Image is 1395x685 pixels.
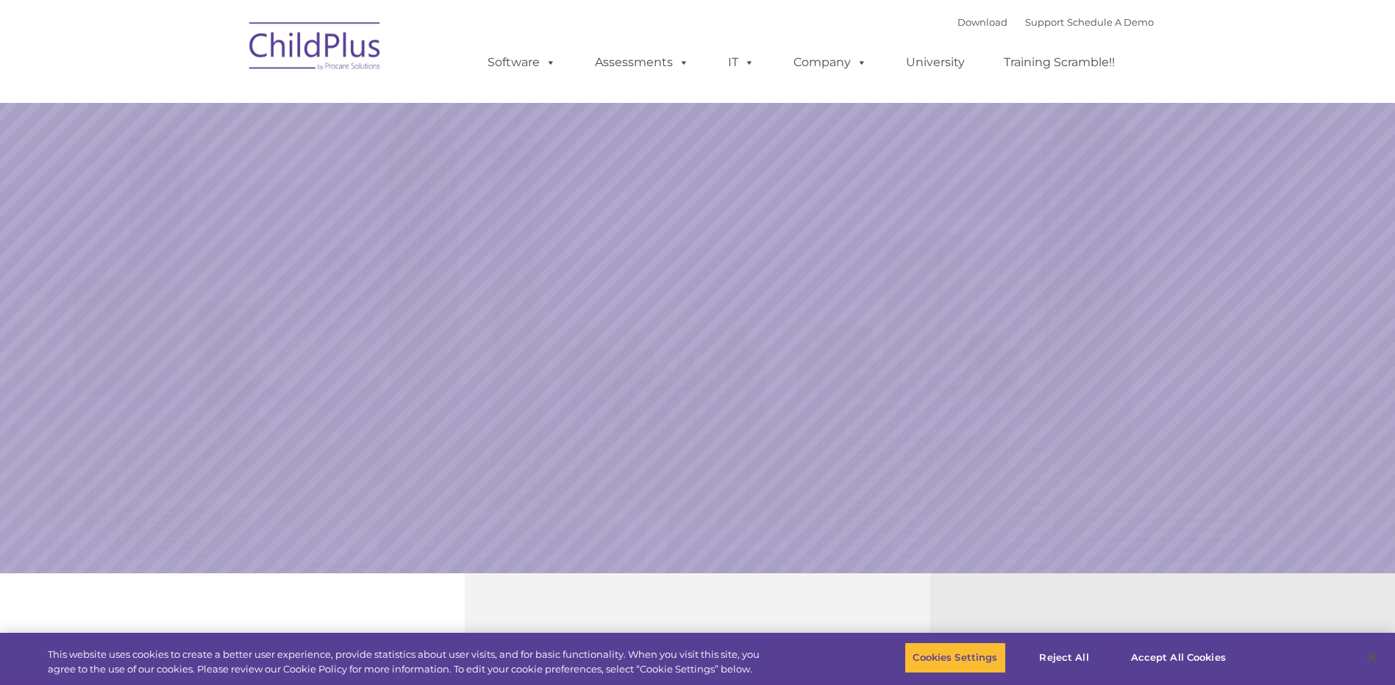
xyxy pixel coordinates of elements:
button: Accept All Cookies [1123,642,1234,673]
a: IT [713,48,769,77]
div: This website uses cookies to create a better user experience, provide statistics about user visit... [48,648,767,676]
button: Cookies Settings [905,642,1005,673]
button: Close [1355,642,1388,674]
a: Schedule A Demo [1067,16,1154,28]
a: Company [779,48,882,77]
a: Training Scramble!! [989,48,1130,77]
a: Software [473,48,571,77]
font: | [957,16,1154,28]
button: Reject All [1018,642,1110,673]
a: Download [957,16,1007,28]
a: Support [1025,16,1064,28]
img: ChildPlus by Procare Solutions [242,12,389,85]
a: University [891,48,980,77]
a: Assessments [580,48,704,77]
a: Learn More [948,416,1181,478]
